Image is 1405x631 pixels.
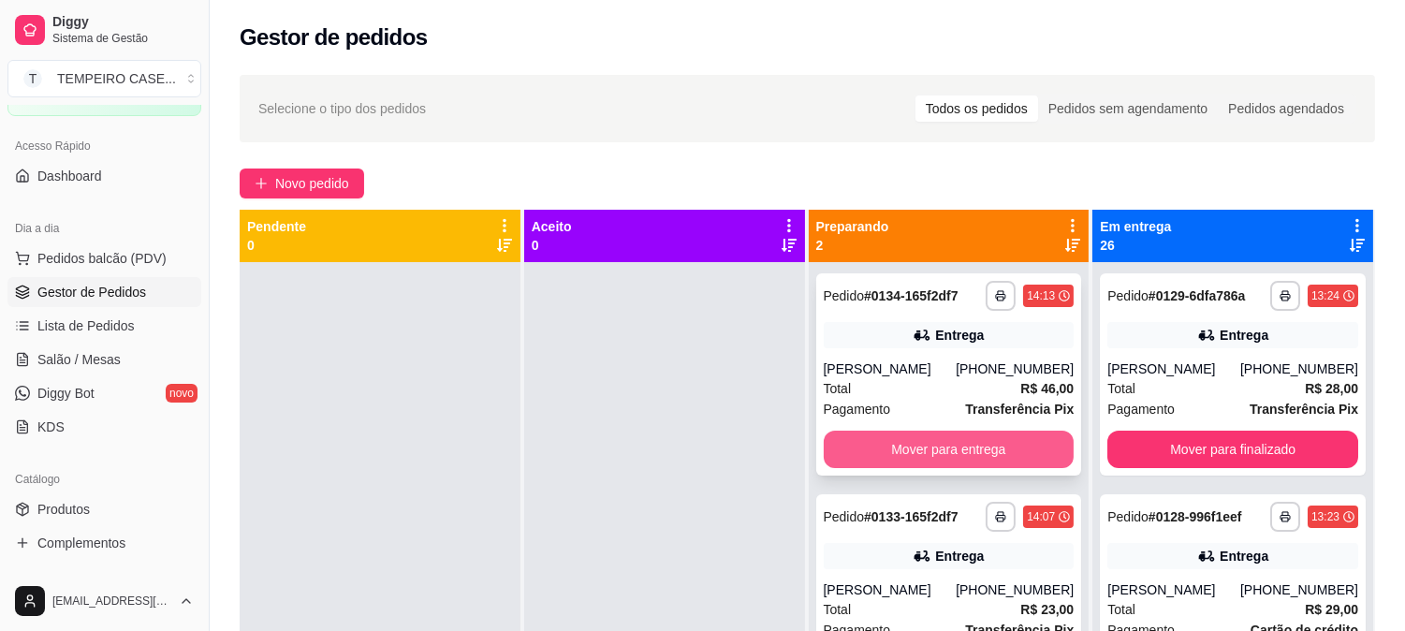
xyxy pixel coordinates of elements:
[1107,288,1149,303] span: Pedido
[37,350,121,369] span: Salão / Mesas
[57,69,176,88] div: TEMPEIRO CASE ...
[37,534,125,552] span: Complementos
[275,173,349,194] span: Novo pedido
[247,217,306,236] p: Pendente
[37,384,95,403] span: Diggy Bot
[7,412,201,442] a: KDS
[7,494,201,524] a: Produtos
[1020,602,1074,617] strong: R$ 23,00
[7,7,201,52] a: DiggySistema de Gestão
[1240,360,1358,378] div: [PHONE_NUMBER]
[37,316,135,335] span: Lista de Pedidos
[37,283,146,301] span: Gestor de Pedidos
[1107,580,1240,599] div: [PERSON_NAME]
[824,378,852,399] span: Total
[1240,580,1358,599] div: [PHONE_NUMBER]
[824,288,865,303] span: Pedido
[7,579,201,624] button: [EMAIL_ADDRESS][DOMAIN_NAME]
[37,418,65,436] span: KDS
[7,464,201,494] div: Catálogo
[935,547,984,565] div: Entrega
[824,360,957,378] div: [PERSON_NAME]
[1027,288,1055,303] div: 14:13
[1020,381,1074,396] strong: R$ 46,00
[7,528,201,558] a: Complementos
[532,236,572,255] p: 0
[7,345,201,374] a: Salão / Mesas
[1027,509,1055,524] div: 14:07
[37,500,90,519] span: Produtos
[37,249,167,268] span: Pedidos balcão (PDV)
[1305,381,1358,396] strong: R$ 28,00
[864,288,958,303] strong: # 0134-165f2df7
[7,213,201,243] div: Dia a dia
[7,243,201,273] button: Pedidos balcão (PDV)
[816,217,889,236] p: Preparando
[956,360,1074,378] div: [PHONE_NUMBER]
[255,177,268,190] span: plus
[1100,217,1171,236] p: Em entrega
[240,22,428,52] h2: Gestor de pedidos
[1107,378,1135,399] span: Total
[824,399,891,419] span: Pagamento
[824,599,852,620] span: Total
[7,131,201,161] div: Acesso Rápido
[7,311,201,341] a: Lista de Pedidos
[824,509,865,524] span: Pedido
[1100,236,1171,255] p: 26
[1305,602,1358,617] strong: R$ 29,00
[935,326,984,345] div: Entrega
[1220,547,1268,565] div: Entrega
[1149,288,1246,303] strong: # 0129-6dfa786a
[532,217,572,236] p: Aceito
[1107,399,1175,419] span: Pagamento
[7,60,201,97] button: Select a team
[52,594,171,609] span: [EMAIL_ADDRESS][DOMAIN_NAME]
[240,169,364,198] button: Novo pedido
[52,31,194,46] span: Sistema de Gestão
[1220,326,1268,345] div: Entrega
[37,167,102,185] span: Dashboard
[247,236,306,255] p: 0
[1250,402,1358,417] strong: Transferência Pix
[824,580,957,599] div: [PERSON_NAME]
[52,14,194,31] span: Diggy
[816,236,889,255] p: 2
[7,161,201,191] a: Dashboard
[864,509,958,524] strong: # 0133-165f2df7
[915,95,1038,122] div: Todos os pedidos
[1218,95,1354,122] div: Pedidos agendados
[824,431,1075,468] button: Mover para entrega
[1311,288,1339,303] div: 13:24
[1311,509,1339,524] div: 13:23
[1107,509,1149,524] span: Pedido
[7,378,201,408] a: Diggy Botnovo
[965,402,1074,417] strong: Transferência Pix
[258,98,426,119] span: Selecione o tipo dos pedidos
[1149,509,1242,524] strong: # 0128-996f1eef
[956,580,1074,599] div: [PHONE_NUMBER]
[1107,360,1240,378] div: [PERSON_NAME]
[7,277,201,307] a: Gestor de Pedidos
[1038,95,1218,122] div: Pedidos sem agendamento
[1107,431,1358,468] button: Mover para finalizado
[1107,599,1135,620] span: Total
[23,69,42,88] span: T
